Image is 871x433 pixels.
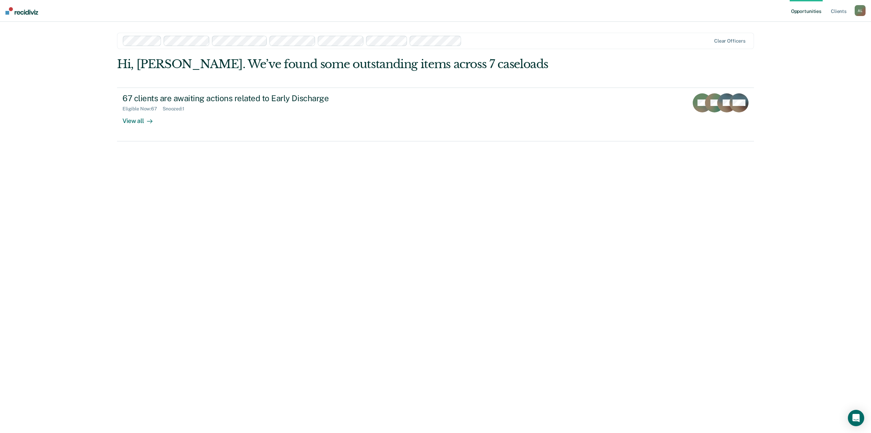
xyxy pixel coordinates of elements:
a: 67 clients are awaiting actions related to Early DischargeEligible Now:67Snoozed:1View all [117,88,754,141]
div: View all [122,111,161,125]
div: Clear officers [714,38,745,44]
button: AL [855,5,866,16]
div: Snoozed : 1 [163,106,190,112]
div: A L [855,5,866,16]
div: Open Intercom Messenger [848,410,864,426]
div: Eligible Now : 67 [122,106,163,112]
div: Hi, [PERSON_NAME]. We’ve found some outstanding items across 7 caseloads [117,57,627,71]
img: Recidiviz [5,7,38,15]
div: 67 clients are awaiting actions related to Early Discharge [122,93,361,103]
